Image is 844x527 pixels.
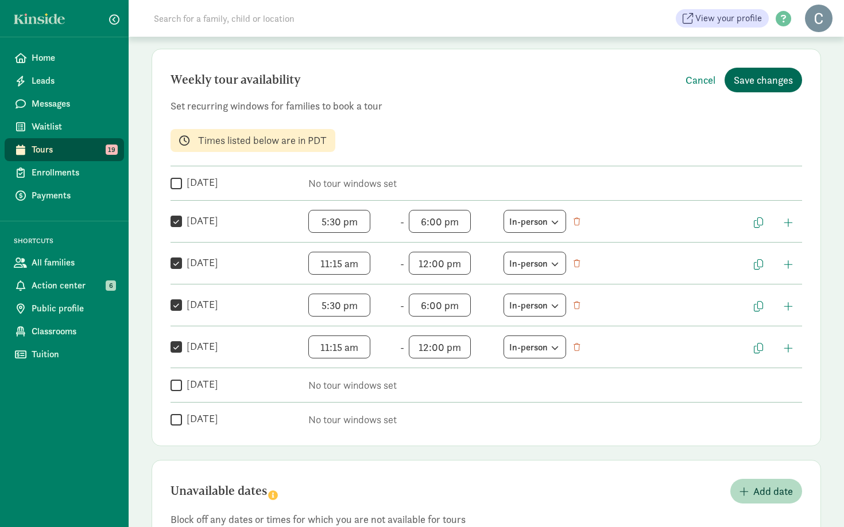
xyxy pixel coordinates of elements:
[32,74,115,88] span: Leads
[5,184,124,207] a: Payments
[171,513,802,526] p: Block off any dates or times for which you are not available for tours
[5,297,124,320] a: Public profile
[509,297,560,313] div: In-person
[171,479,279,503] h2: Unavailable dates
[5,274,124,297] a: Action center 6
[5,251,124,274] a: All families
[308,210,370,233] input: Start time
[198,134,327,147] p: Times listed below are in PDT
[182,377,218,391] label: [DATE]
[32,348,115,361] span: Tuition
[5,343,124,366] a: Tuition
[5,92,124,115] a: Messages
[32,166,115,179] span: Enrollments
[400,214,404,229] span: -
[509,339,560,354] div: In-person
[106,145,118,155] span: 19
[32,143,115,157] span: Tours
[32,256,115,270] span: All families
[32,120,115,134] span: Waitlist
[409,294,471,317] input: End time
[32,325,115,338] span: Classrooms
[106,280,116,291] span: 6
[676,9,769,28] a: View your profile
[5,320,124,343] a: Classrooms
[147,7,469,30] input: Search for a family, child or location
[753,483,793,499] span: Add date
[308,335,370,358] input: Start time
[787,472,844,527] iframe: Chat Widget
[308,413,802,427] p: No tour windows set
[686,72,715,88] span: Cancel
[308,378,802,392] p: No tour windows set
[400,256,404,271] span: -
[32,51,115,65] span: Home
[409,252,471,275] input: End time
[32,279,115,292] span: Action center
[5,69,124,92] a: Leads
[308,177,802,190] p: No tour windows set
[409,210,471,233] input: End time
[32,302,115,315] span: Public profile
[509,255,560,271] div: In-person
[676,68,725,92] button: Cancel
[182,256,218,270] label: [DATE]
[308,294,370,317] input: Start time
[400,339,404,355] span: -
[182,412,218,425] label: [DATE]
[182,175,218,189] label: [DATE]
[182,214,218,228] label: [DATE]
[182,339,218,353] label: [DATE]
[182,298,218,311] label: [DATE]
[171,99,802,113] p: Set recurring windows for families to book a tour
[730,479,802,503] button: Add date
[5,161,124,184] a: Enrollments
[32,97,115,111] span: Messages
[32,189,115,202] span: Payments
[695,11,762,25] span: View your profile
[5,46,124,69] a: Home
[400,298,404,313] span: -
[409,335,471,358] input: End time
[734,72,793,88] span: Save changes
[5,138,124,161] a: Tours 19
[5,115,124,138] a: Waitlist
[171,68,301,92] h2: Weekly tour availability
[308,252,370,275] input: Start time
[725,68,802,92] button: Save changes
[509,213,560,229] div: In-person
